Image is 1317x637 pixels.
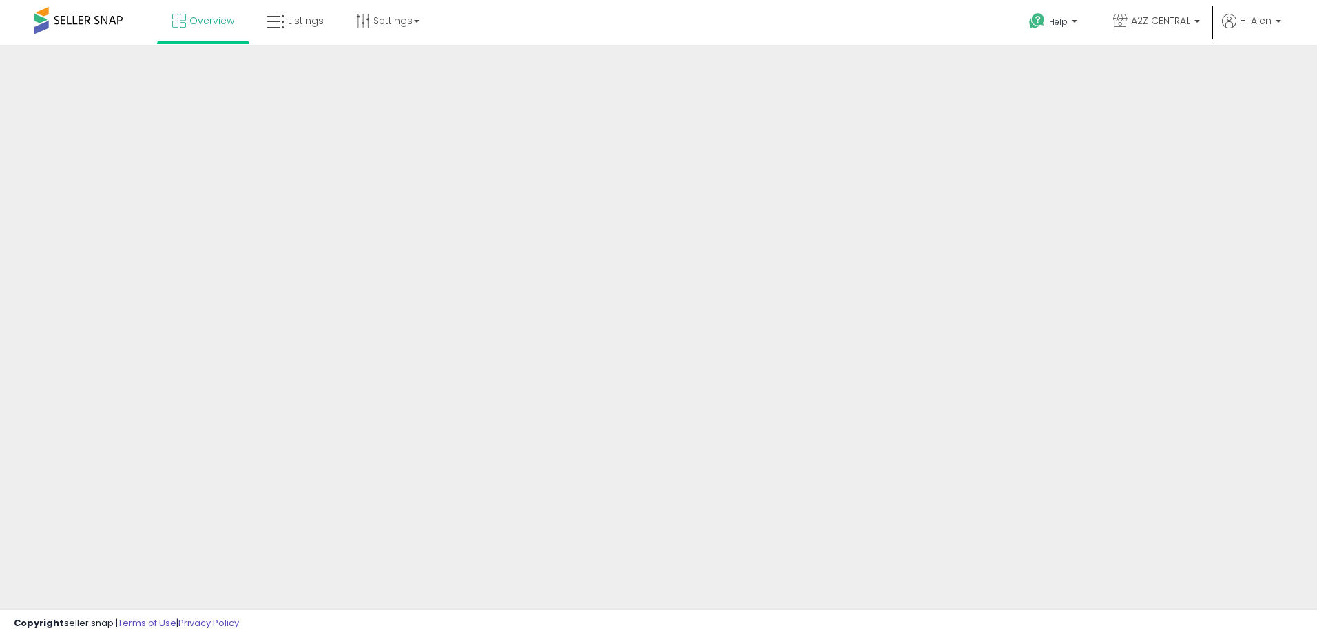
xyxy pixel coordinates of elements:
[189,14,234,28] span: Overview
[1240,14,1272,28] span: Hi Alen
[1131,14,1190,28] span: A2Z CENTRAL
[1028,12,1046,30] i: Get Help
[1049,16,1068,28] span: Help
[118,616,176,629] a: Terms of Use
[1222,14,1281,45] a: Hi Alen
[288,14,324,28] span: Listings
[178,616,239,629] a: Privacy Policy
[14,616,64,629] strong: Copyright
[1018,2,1091,45] a: Help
